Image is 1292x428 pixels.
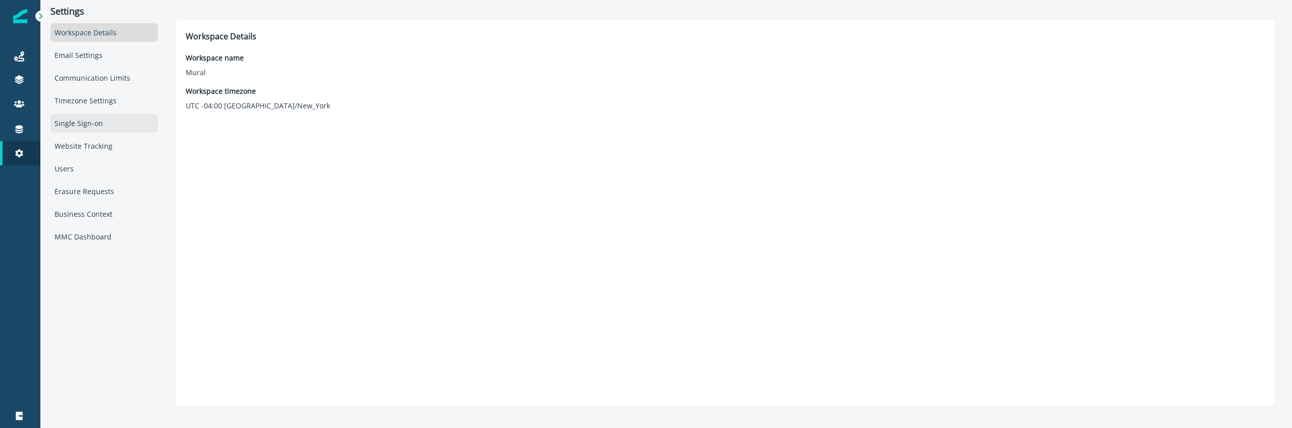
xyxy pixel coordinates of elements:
[186,30,1264,42] p: Workspace Details
[50,114,158,133] div: Single Sign-on
[50,159,158,178] div: Users
[50,46,158,65] div: Email Settings
[13,9,27,23] img: Inflection
[50,205,158,223] div: Business Context
[50,137,158,155] div: Website Tracking
[186,52,244,63] p: Workspace name
[50,227,158,246] div: MMC Dashboard
[50,182,158,201] div: Erasure Requests
[50,69,158,87] div: Communication Limits
[186,67,244,78] p: Mural
[50,6,158,17] p: Settings
[186,100,330,111] p: UTC -04:00 [GEOGRAPHIC_DATA]/New_York
[50,91,158,110] div: Timezone Settings
[186,86,330,96] p: Workspace timezone
[50,23,158,42] div: Workspace Details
